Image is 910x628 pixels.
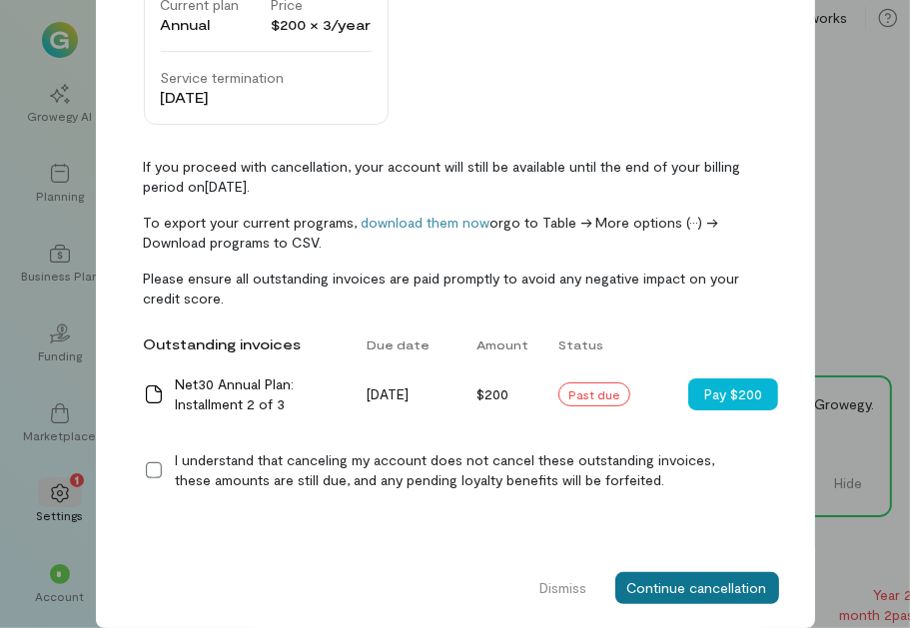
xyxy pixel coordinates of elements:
span: [DATE] [367,385,409,402]
span: To export your current programs, or go to Table -> More options (···) -> Download programs to CSV. [144,213,767,253]
div: I understand that canceling my account does not cancel these outstanding invoices, these amounts ... [176,450,767,490]
span: Please ensure all outstanding invoices are paid promptly to avoid any negative impact on your cre... [144,269,767,309]
div: Past due [558,382,630,406]
div: [DATE] [161,88,285,108]
span: $200 [476,385,508,402]
div: Due date [355,326,464,362]
div: Outstanding invoices [132,324,355,364]
button: Pay $200 [688,378,778,410]
span: If you proceed with cancellation, your account will still be available until the end of your bill... [144,157,767,197]
button: Dismiss [528,572,599,604]
div: Net30 Annual Plan: Installment 2 of 3 [176,374,343,414]
a: download them now [362,214,490,231]
button: Continue cancellation [615,572,779,604]
div: Status [546,326,688,362]
div: $200 × 3/year [272,15,372,35]
div: Service termination [161,68,285,88]
div: Amount [464,326,546,362]
div: Annual [161,15,240,35]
